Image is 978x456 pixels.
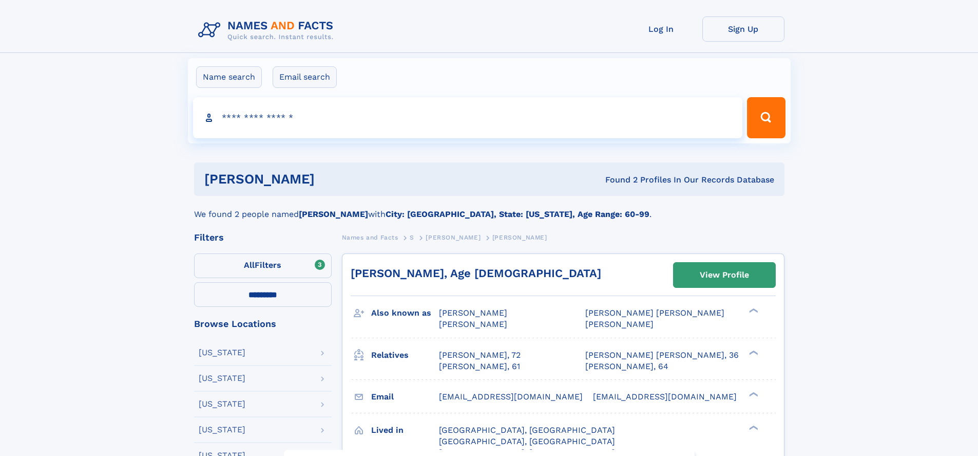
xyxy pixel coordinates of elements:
[204,173,460,186] h1: [PERSON_NAME]
[426,234,481,241] span: [PERSON_NAME]
[702,16,784,42] a: Sign Up
[342,231,398,244] a: Names and Facts
[199,400,245,408] div: [US_STATE]
[194,253,332,278] label: Filters
[299,209,368,219] b: [PERSON_NAME]
[492,234,547,241] span: [PERSON_NAME]
[439,425,615,435] span: [GEOGRAPHIC_DATA], [GEOGRAPHIC_DATA]
[351,267,601,280] a: [PERSON_NAME], Age [DEMOGRAPHIC_DATA]
[746,391,759,397] div: ❯
[273,66,337,88] label: Email search
[593,392,737,402] span: [EMAIL_ADDRESS][DOMAIN_NAME]
[426,231,481,244] a: [PERSON_NAME]
[199,374,245,382] div: [US_STATE]
[193,97,743,138] input: search input
[199,426,245,434] div: [US_STATE]
[410,234,414,241] span: S
[439,361,520,372] a: [PERSON_NAME], 61
[194,233,332,242] div: Filters
[194,16,342,44] img: Logo Names and Facts
[746,349,759,356] div: ❯
[439,436,615,446] span: [GEOGRAPHIC_DATA], [GEOGRAPHIC_DATA]
[439,350,521,361] a: [PERSON_NAME], 72
[746,307,759,314] div: ❯
[194,196,784,221] div: We found 2 people named with .
[371,388,439,406] h3: Email
[371,422,439,439] h3: Lived in
[439,319,507,329] span: [PERSON_NAME]
[439,308,507,318] span: [PERSON_NAME]
[585,350,739,361] a: [PERSON_NAME] [PERSON_NAME], 36
[194,319,332,329] div: Browse Locations
[700,263,749,287] div: View Profile
[585,319,654,329] span: [PERSON_NAME]
[746,424,759,431] div: ❯
[620,16,702,42] a: Log In
[386,209,649,219] b: City: [GEOGRAPHIC_DATA], State: [US_STATE], Age Range: 60-99
[371,346,439,364] h3: Relatives
[196,66,262,88] label: Name search
[747,97,785,138] button: Search Button
[244,260,255,270] span: All
[199,349,245,357] div: [US_STATE]
[460,174,774,186] div: Found 2 Profiles In Our Records Database
[585,361,668,372] a: [PERSON_NAME], 64
[674,263,775,287] a: View Profile
[439,392,583,402] span: [EMAIL_ADDRESS][DOMAIN_NAME]
[585,308,724,318] span: [PERSON_NAME] [PERSON_NAME]
[371,304,439,322] h3: Also known as
[410,231,414,244] a: S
